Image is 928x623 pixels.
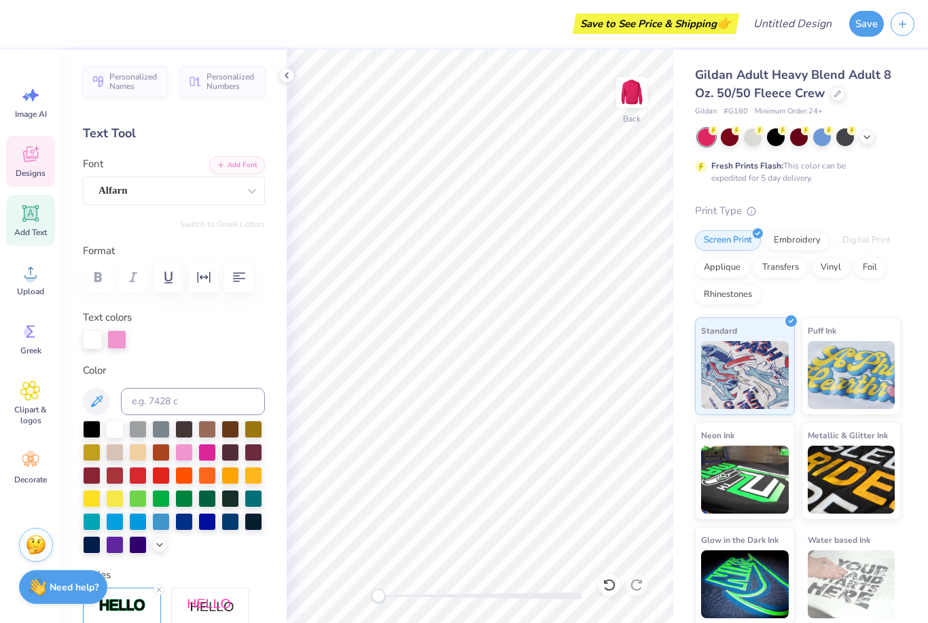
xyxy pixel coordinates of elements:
[849,11,884,37] button: Save
[695,257,749,278] div: Applique
[50,581,99,594] strong: Need help?
[695,67,891,101] span: Gildan Adult Heavy Blend Adult 8 Oz. 50/50 Fleece Crew
[695,285,761,305] div: Rhinestones
[17,286,44,297] span: Upload
[695,230,761,251] div: Screen Print
[854,257,886,278] div: Foil
[701,446,789,514] img: Neon Ink
[618,79,645,106] img: Back
[711,160,783,171] strong: Fresh Prints Flash:
[187,598,234,615] img: Shadow
[695,203,901,219] div: Print Type
[83,66,168,97] button: Personalized Names
[808,341,895,409] img: Puff Ink
[20,345,41,356] span: Greek
[623,113,641,125] div: Back
[724,106,748,118] span: # G180
[207,72,257,91] span: Personalized Numbers
[808,550,895,618] img: Water based Ink
[372,589,385,603] div: Accessibility label
[14,474,47,485] span: Decorate
[83,363,265,378] label: Color
[753,257,808,278] div: Transfers
[180,66,265,97] button: Personalized Numbers
[743,10,842,37] input: Untitled Design
[808,533,870,547] span: Water based Ink
[15,109,47,120] span: Image AI
[755,106,823,118] span: Minimum Order: 24 +
[83,310,132,325] label: Text colors
[701,323,737,338] span: Standard
[701,533,779,547] span: Glow in the Dark Ink
[16,168,46,179] span: Designs
[99,598,146,613] img: Stroke
[14,227,47,238] span: Add Text
[180,219,265,230] button: Switch to Greek Letters
[576,14,736,34] div: Save to See Price & Shipping
[711,160,878,184] div: This color can be expedited for 5 day delivery.
[765,230,829,251] div: Embroidery
[695,106,717,118] span: Gildan
[83,124,265,143] div: Text Tool
[808,446,895,514] img: Metallic & Glitter Ink
[209,156,265,174] button: Add Font
[812,257,850,278] div: Vinyl
[109,72,160,91] span: Personalized Names
[121,388,265,415] input: e.g. 7428 c
[83,156,103,172] label: Font
[701,428,734,442] span: Neon Ink
[83,567,111,583] label: Styles
[808,323,836,338] span: Puff Ink
[717,15,732,31] span: 👉
[83,243,265,259] label: Format
[834,230,899,251] div: Digital Print
[701,550,789,618] img: Glow in the Dark Ink
[808,428,888,442] span: Metallic & Glitter Ink
[701,341,789,409] img: Standard
[8,404,53,426] span: Clipart & logos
